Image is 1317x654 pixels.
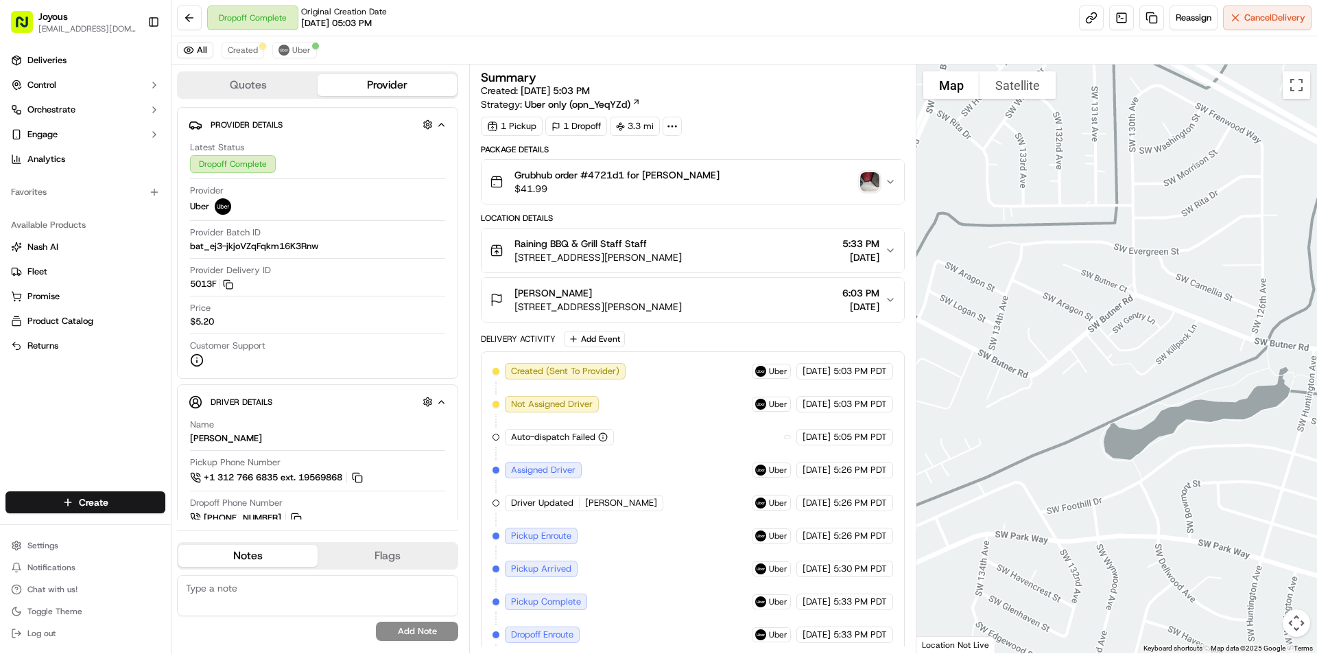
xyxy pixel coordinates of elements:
[114,250,119,261] span: •
[755,563,766,574] img: uber-new-logo.jpeg
[190,419,214,431] span: Name
[803,530,831,542] span: [DATE]
[27,213,38,224] img: 1736555255976-a54dd68f-1ca7-489b-9aae-adbdc363a1c4
[833,497,887,509] span: 5:26 PM PDT
[769,629,787,640] span: Uber
[833,431,887,443] span: 5:05 PM PDT
[121,213,150,224] span: [DATE]
[190,497,283,509] span: Dropoff Phone Number
[278,45,289,56] img: uber-new-logo.jpeg
[511,596,581,608] span: Pickup Complete
[190,240,318,253] span: bat_ej3-jkjoVZqFqkm16K3Rnw
[318,74,457,96] button: Provider
[803,596,831,608] span: [DATE]
[27,307,105,320] span: Knowledge Base
[833,365,887,377] span: 5:03 PM PDT
[1223,5,1312,30] button: CancelDelivery
[481,84,590,97] span: Created:
[1283,71,1310,99] button: Toggle fullscreen view
[27,606,82,617] span: Toggle Theme
[5,261,165,283] button: Fleet
[769,465,787,476] span: Uber
[980,71,1056,99] button: Show satellite imagery
[833,398,887,410] span: 5:03 PM PDT
[1211,644,1285,652] span: Map data ©2025 Google
[27,584,78,595] span: Chat with us!
[27,153,65,165] span: Analytics
[514,250,682,264] span: [STREET_ADDRESS][PERSON_NAME]
[5,335,165,357] button: Returns
[511,398,593,410] span: Not Assigned Driver
[920,635,965,653] img: Google
[585,497,657,509] span: [PERSON_NAME]
[514,286,592,300] span: [PERSON_NAME]
[14,308,25,319] div: 📗
[62,145,189,156] div: We're available if you need us!
[5,602,165,621] button: Toggle Theme
[755,596,766,607] img: uber-new-logo.jpeg
[190,185,224,197] span: Provider
[27,540,58,551] span: Settings
[190,511,304,526] a: [PHONE_NUMBER]
[29,131,54,156] img: 4281594248423_2fcf9dad9f2a874258b8_72.png
[755,530,766,541] img: uber-new-logo.jpeg
[5,624,165,643] button: Log out
[860,172,879,191] button: photo_proof_of_delivery image
[27,54,67,67] span: Deliveries
[190,264,271,277] span: Provider Delivery ID
[27,104,75,116] span: Orchestrate
[511,431,595,443] span: Auto-dispatch Failed
[228,45,258,56] span: Created
[233,135,250,152] button: Start new chat
[5,558,165,577] button: Notifications
[38,10,68,23] span: Joyous
[189,390,447,413] button: Driver Details
[481,117,543,136] div: 1 Pickup
[204,512,281,524] span: [PHONE_NUMBER]
[5,5,142,38] button: Joyous[EMAIL_ADDRESS][DOMAIN_NAME]
[190,456,281,469] span: Pickup Phone Number
[833,629,887,641] span: 5:33 PM PDT
[1283,609,1310,637] button: Map camera controls
[842,300,879,314] span: [DATE]
[920,635,965,653] a: Open this area in Google Maps (opens a new window)
[301,17,372,30] span: [DATE] 05:03 PM
[318,545,457,567] button: Flags
[833,563,887,575] span: 5:30 PM PDT
[190,432,262,445] div: [PERSON_NAME]
[481,334,556,344] div: Delivery Activity
[514,168,720,182] span: Grubhub order #4721d1 for [PERSON_NAME]
[769,530,787,541] span: Uber
[803,629,831,641] span: [DATE]
[525,97,641,111] a: Uber only (opn_YeqYZd)
[833,596,887,608] span: 5:33 PM PDT
[14,178,92,189] div: Past conversations
[564,331,625,347] button: Add Event
[803,464,831,476] span: [DATE]
[272,42,317,58] button: Uber
[514,182,720,196] span: $41.99
[769,399,787,410] span: Uber
[27,340,58,352] span: Returns
[38,23,137,34] button: [EMAIL_ADDRESS][DOMAIN_NAME]
[755,498,766,509] img: uber-new-logo.jpeg
[211,397,272,408] span: Driver Details
[5,285,165,307] button: Promise
[116,308,127,319] div: 💻
[803,431,831,443] span: [DATE]
[292,45,311,56] span: Uber
[769,563,787,574] span: Uber
[5,148,165,170] a: Analytics
[137,340,166,351] span: Pylon
[14,55,250,77] p: Welcome 👋
[27,562,75,573] span: Notifications
[27,250,38,261] img: 1736555255976-a54dd68f-1ca7-489b-9aae-adbdc363a1c4
[11,290,160,303] a: Promise
[755,399,766,410] img: uber-new-logo.jpeg
[1294,644,1313,652] a: Terms (opens in new tab)
[481,213,904,224] div: Location Details
[803,365,831,377] span: [DATE]
[14,200,36,222] img: Brigitte Vinadas
[190,316,214,328] span: $5.20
